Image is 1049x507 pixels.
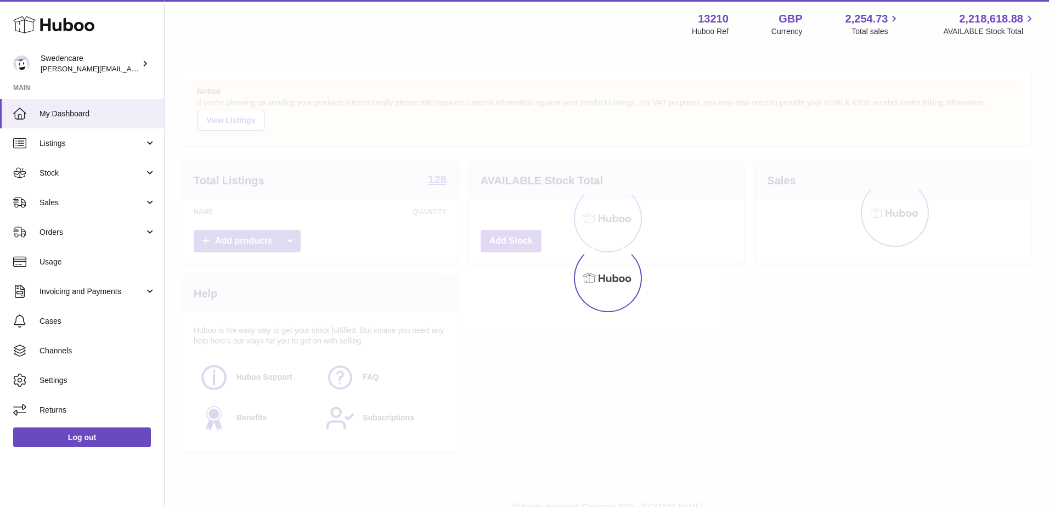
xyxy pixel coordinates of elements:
span: Invoicing and Payments [40,286,144,297]
a: 2,254.73 Total sales [845,12,901,37]
span: [PERSON_NAME][EMAIL_ADDRESS][PERSON_NAME][DOMAIN_NAME] [41,64,279,73]
span: 2,218,618.88 [959,12,1023,26]
span: AVAILABLE Stock Total [943,26,1036,37]
span: Orders [40,227,144,238]
span: Cases [40,316,156,326]
span: Channels [40,346,156,356]
span: Settings [40,375,156,386]
div: Huboo Ref [692,26,729,37]
span: Listings [40,138,144,149]
span: Total sales [851,26,900,37]
span: My Dashboard [40,109,156,119]
img: simon.shaw@swedencare.co.uk [13,55,30,72]
a: Log out [13,427,151,447]
a: 2,218,618.88 AVAILABLE Stock Total [943,12,1036,37]
span: Usage [40,257,156,267]
div: Swedencare [41,53,139,74]
div: Currency [771,26,803,37]
span: Stock [40,168,144,178]
strong: GBP [779,12,802,26]
span: Sales [40,198,144,208]
span: Returns [40,405,156,415]
strong: 13210 [698,12,729,26]
span: 2,254.73 [845,12,888,26]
